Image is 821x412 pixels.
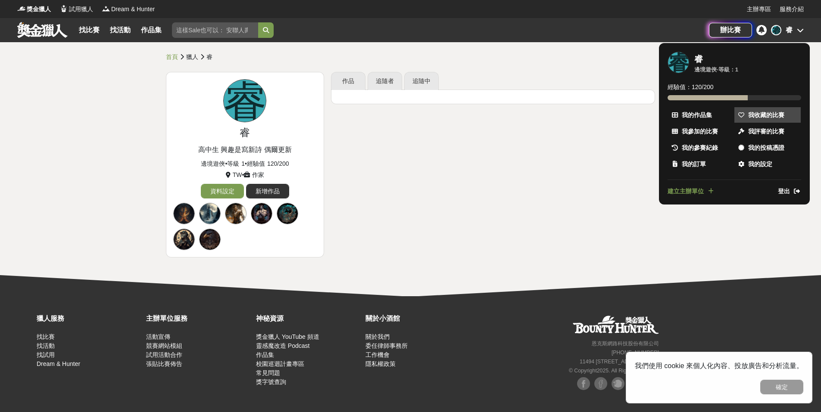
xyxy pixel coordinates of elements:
a: 我參加的比賽 [668,124,734,139]
a: 我評審的比賽 [734,124,801,139]
a: 我的訂單 [668,156,734,172]
div: 睿 [694,54,703,64]
a: 我的作品集 [668,107,734,123]
span: 我參加的比賽 [682,127,718,136]
span: 我的作品集 [682,111,712,120]
div: 睿 [668,52,689,73]
span: 我收藏的比賽 [748,111,784,120]
span: 我的投稿憑證 [748,143,784,152]
a: 登出 [778,187,801,196]
a: 我的設定 [734,156,801,172]
a: 建立主辦單位 [668,187,715,196]
a: 我收藏的比賽 [734,107,801,123]
div: 邊境遊俠 [694,65,717,74]
span: 經驗值： 120 / 200 [668,83,714,92]
a: 我的投稿憑證 [734,140,801,155]
span: 我們使用 cookie 來個人化內容、投放廣告和分析流量。 [635,362,803,369]
span: 登出 [778,187,790,196]
span: 我的參賽紀錄 [682,143,718,152]
a: 我的參賽紀錄 [668,140,734,155]
span: 我的設定 [748,160,772,169]
span: · [717,65,718,74]
span: 建立主辦單位 [668,187,704,196]
span: 我的訂單 [682,160,706,169]
button: 確定 [760,380,803,394]
span: 我評審的比賽 [748,127,784,136]
div: 等級： 1 [718,65,738,74]
a: 辦比賽 [709,23,752,37]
